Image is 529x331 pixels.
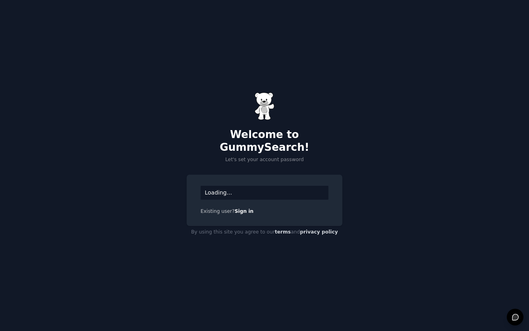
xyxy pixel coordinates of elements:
[300,229,338,235] a: privacy policy
[275,229,291,235] a: terms
[201,186,328,200] div: Loading...
[235,208,254,214] a: Sign in
[187,226,342,239] div: By using this site you agree to our and
[187,129,342,154] h2: Welcome to GummySearch!
[187,156,342,164] p: Let's set your account password
[255,92,274,120] img: Gummy Bear
[201,208,235,214] span: Existing user?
